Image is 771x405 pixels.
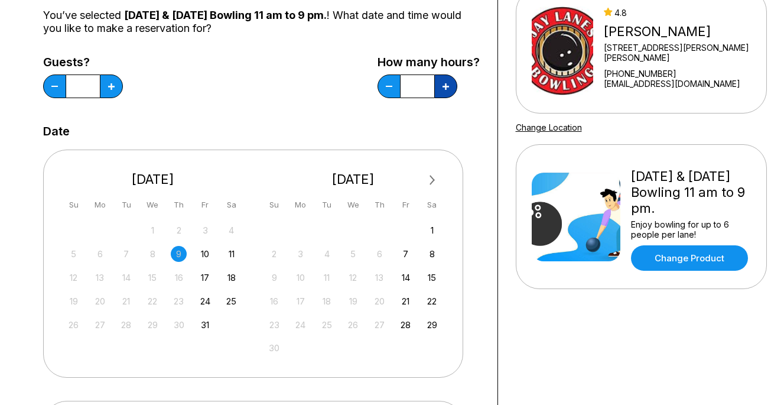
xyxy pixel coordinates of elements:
div: Not available Friday, October 3rd, 2025 [197,222,213,238]
div: Not available Sunday, November 23rd, 2025 [266,317,282,333]
div: Choose Friday, October 10th, 2025 [197,246,213,262]
a: Change Product [631,245,748,271]
div: [DATE] [262,171,445,187]
div: [PERSON_NAME] [604,24,751,40]
div: Not available Wednesday, October 29th, 2025 [145,317,161,333]
div: Not available Tuesday, October 14th, 2025 [118,270,134,286]
div: Choose Friday, November 14th, 2025 [398,270,414,286]
div: Not available Wednesday, October 15th, 2025 [145,270,161,286]
div: Tu [319,197,335,213]
div: Not available Thursday, October 9th, 2025 [171,246,187,262]
div: Not available Tuesday, November 18th, 2025 [319,293,335,309]
div: Not available Tuesday, November 11th, 2025 [319,270,335,286]
div: Not available Wednesday, October 8th, 2025 [145,246,161,262]
div: Not available Wednesday, November 26th, 2025 [345,317,361,333]
div: Not available Monday, October 6th, 2025 [92,246,108,262]
div: Not available Wednesday, November 19th, 2025 [345,293,361,309]
div: month 2025-10 [64,221,242,333]
div: Not available Thursday, October 30th, 2025 [171,317,187,333]
label: Guests? [43,56,123,69]
div: Not available Sunday, October 12th, 2025 [66,270,82,286]
div: You’ve selected ! What date and time would you like to make a reservation for? [43,9,480,35]
div: Not available Tuesday, October 28th, 2025 [118,317,134,333]
div: 4.8 [604,8,751,18]
div: Not available Wednesday, October 22nd, 2025 [145,293,161,309]
div: Mo [92,197,108,213]
div: Sa [424,197,440,213]
div: Not available Monday, November 24th, 2025 [292,317,308,333]
div: Tu [118,197,134,213]
div: Not available Wednesday, October 1st, 2025 [145,222,161,238]
div: Fr [197,197,213,213]
div: Not available Sunday, November 2nd, 2025 [266,246,282,262]
div: Sa [223,197,239,213]
div: Choose Friday, November 21st, 2025 [398,293,414,309]
div: Not available Thursday, November 20th, 2025 [372,293,388,309]
div: Not available Sunday, October 26th, 2025 [66,317,82,333]
div: We [145,197,161,213]
div: Not available Thursday, November 27th, 2025 [372,317,388,333]
div: Choose Saturday, November 29th, 2025 [424,317,440,333]
div: Choose Saturday, October 18th, 2025 [223,270,239,286]
div: Not available Thursday, October 16th, 2025 [171,270,187,286]
div: Su [266,197,282,213]
div: Th [372,197,388,213]
a: Change Location [516,122,582,132]
div: Choose Friday, October 24th, 2025 [197,293,213,309]
div: Th [171,197,187,213]
div: Not available Monday, November 17th, 2025 [292,293,308,309]
div: Enjoy bowling for up to 6 people per lane! [631,219,751,239]
div: Choose Friday, October 17th, 2025 [197,270,213,286]
div: Not available Sunday, October 5th, 2025 [66,246,82,262]
label: Date [43,125,70,138]
div: Not available Tuesday, October 7th, 2025 [118,246,134,262]
div: Not available Thursday, November 13th, 2025 [372,270,388,286]
div: Mo [292,197,308,213]
a: [EMAIL_ADDRESS][DOMAIN_NAME] [604,79,751,89]
div: [DATE] & [DATE] Bowling 11 am to 9 pm. [631,169,751,216]
div: Not available Tuesday, October 21st, 2025 [118,293,134,309]
div: Fr [398,197,414,213]
div: Not available Monday, October 27th, 2025 [92,317,108,333]
div: Not available Saturday, October 4th, 2025 [223,222,239,238]
div: Choose Saturday, November 15th, 2025 [424,270,440,286]
div: month 2025-11 [265,221,442,357]
div: Su [66,197,82,213]
img: Jay Lanes [532,7,593,95]
div: Choose Saturday, November 22nd, 2025 [424,293,440,309]
div: [DATE] [61,171,245,187]
div: Not available Monday, November 3rd, 2025 [292,246,308,262]
div: Not available Wednesday, November 5th, 2025 [345,246,361,262]
img: Friday & Saturday Bowling 11 am to 9 pm. [532,173,620,261]
div: Not available Tuesday, November 4th, 2025 [319,246,335,262]
div: We [345,197,361,213]
div: Not available Monday, October 13th, 2025 [92,270,108,286]
div: Choose Saturday, November 1st, 2025 [424,222,440,238]
div: Not available Thursday, November 6th, 2025 [372,246,388,262]
span: [DATE] & [DATE] Bowling 11 am to 9 pm. [124,9,327,21]
div: [STREET_ADDRESS][PERSON_NAME][PERSON_NAME] [604,43,751,63]
div: Not available Thursday, October 23rd, 2025 [171,293,187,309]
div: Not available Monday, November 10th, 2025 [292,270,308,286]
div: Not available Wednesday, November 12th, 2025 [345,270,361,286]
button: Next Month [423,171,442,190]
div: Not available Sunday, November 30th, 2025 [266,340,282,356]
div: Not available Sunday, November 16th, 2025 [266,293,282,309]
div: Choose Friday, November 28th, 2025 [398,317,414,333]
div: [PHONE_NUMBER] [604,69,751,79]
div: Choose Saturday, October 25th, 2025 [223,293,239,309]
div: Not available Tuesday, November 25th, 2025 [319,317,335,333]
div: Choose Saturday, November 8th, 2025 [424,246,440,262]
label: How many hours? [378,56,480,69]
div: Not available Thursday, October 2nd, 2025 [171,222,187,238]
div: Not available Sunday, November 9th, 2025 [266,270,282,286]
div: Not available Monday, October 20th, 2025 [92,293,108,309]
div: Choose Saturday, October 11th, 2025 [223,246,239,262]
div: Not available Sunday, October 19th, 2025 [66,293,82,309]
div: Choose Friday, November 7th, 2025 [398,246,414,262]
div: Choose Friday, October 31st, 2025 [197,317,213,333]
